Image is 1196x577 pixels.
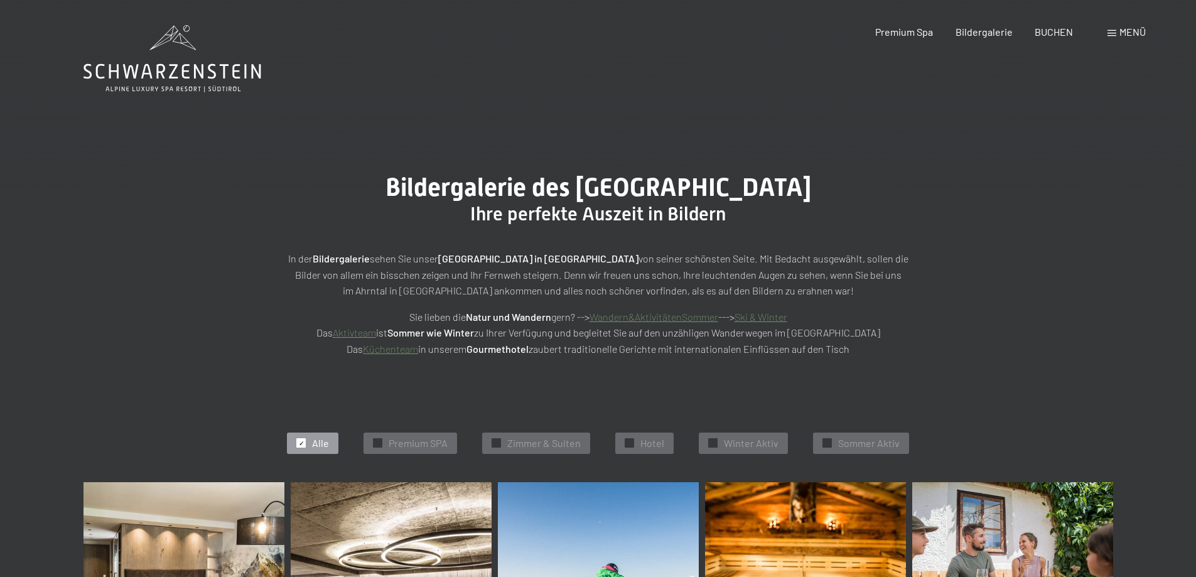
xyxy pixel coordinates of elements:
[627,439,632,448] span: ✓
[640,436,664,450] span: Hotel
[312,436,329,450] span: Alle
[363,343,418,355] a: Küchenteam
[438,252,638,264] strong: [GEOGRAPHIC_DATA] in [GEOGRAPHIC_DATA]
[956,26,1013,38] a: Bildergalerie
[375,439,380,448] span: ✓
[838,436,900,450] span: Sommer Aktiv
[875,26,933,38] a: Premium Spa
[466,311,551,323] strong: Natur und Wandern
[385,173,811,202] span: Bildergalerie des [GEOGRAPHIC_DATA]
[494,439,499,448] span: ✓
[284,309,912,357] p: Sie lieben die gern? --> ---> Das ist zu Ihrer Verfügung und begleitet Sie auf den unzähligen Wan...
[735,311,787,323] a: Ski & Winter
[466,343,529,355] strong: Gourmethotel
[470,203,726,225] span: Ihre perfekte Auszeit in Bildern
[825,439,830,448] span: ✓
[313,252,370,264] strong: Bildergalerie
[333,326,376,338] a: Aktivteam
[387,326,474,338] strong: Sommer wie Winter
[1119,26,1146,38] span: Menü
[507,436,581,450] span: Zimmer & Suiten
[724,436,778,450] span: Winter Aktiv
[284,251,912,299] p: In der sehen Sie unser von seiner schönsten Seite. Mit Bedacht ausgewählt, sollen die Bilder von ...
[389,436,448,450] span: Premium SPA
[711,439,716,448] span: ✓
[590,311,718,323] a: Wandern&AktivitätenSommer
[1035,26,1073,38] a: BUCHEN
[299,439,304,448] span: ✓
